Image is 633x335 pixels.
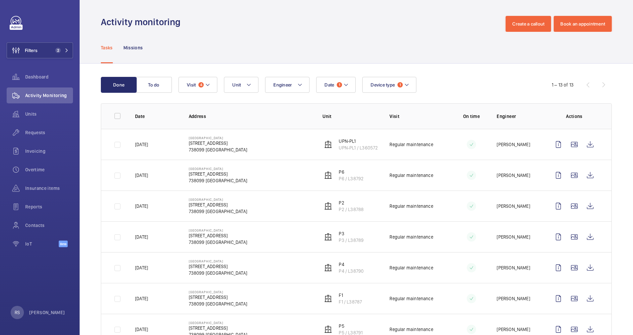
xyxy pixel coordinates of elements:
p: [PERSON_NAME] [497,326,530,333]
p: P2 [339,199,364,206]
span: Units [25,111,73,117]
button: Engineer [265,77,310,93]
span: Unit [232,82,241,87]
p: 738099 [GEOGRAPHIC_DATA] [189,270,247,276]
p: Regular maintenance [389,264,433,271]
p: F1 / L38787 [339,299,362,305]
p: P6 / L38792 [339,175,364,182]
p: P5 [339,323,363,329]
p: F1 [339,292,362,299]
p: [GEOGRAPHIC_DATA] [189,197,247,201]
p: Regular maintenance [389,172,433,179]
p: [PERSON_NAME] [497,141,530,148]
span: 2 [55,48,61,53]
p: [PERSON_NAME] [497,234,530,240]
span: Visit [187,82,196,87]
span: Activity Monitoring [25,92,73,99]
p: Missions [123,44,143,51]
p: RS [15,309,20,316]
p: [DATE] [135,203,148,209]
p: [STREET_ADDRESS] [189,201,247,208]
p: [STREET_ADDRESS] [189,140,247,146]
p: [PERSON_NAME] [29,309,65,316]
p: 738099 [GEOGRAPHIC_DATA] [189,301,247,307]
p: [DATE] [135,264,148,271]
p: Visit [389,113,446,120]
p: [DATE] [135,141,148,148]
div: 1 – 13 of 13 [552,82,574,88]
span: Overtime [25,166,73,173]
p: [DATE] [135,234,148,240]
img: elevator.svg [324,295,332,303]
p: P6 [339,169,364,175]
span: Filters [25,47,37,54]
p: [GEOGRAPHIC_DATA] [189,136,247,140]
button: Unit [224,77,258,93]
p: Regular maintenance [389,295,433,302]
p: 738099 [GEOGRAPHIC_DATA] [189,239,247,246]
button: Filters2 [7,42,73,58]
span: Insurance items [25,185,73,192]
button: Visit4 [178,77,217,93]
p: P4 / L38790 [339,268,364,274]
p: Engineer [497,113,540,120]
p: [DATE] [135,172,148,179]
p: UPN-PL1 [339,138,378,144]
p: [GEOGRAPHIC_DATA] [189,228,247,232]
span: Engineer [273,82,292,87]
span: Requests [25,129,73,136]
button: Date1 [316,77,356,93]
p: [STREET_ADDRESS] [189,294,247,301]
p: On time [457,113,486,120]
p: [GEOGRAPHIC_DATA] [189,167,247,171]
p: [DATE] [135,326,148,333]
p: Address [189,113,312,120]
p: P3 [339,230,364,237]
h1: Activity monitoring [101,16,184,28]
button: Done [101,77,137,93]
span: Reports [25,203,73,210]
span: 1 [337,82,342,87]
p: [PERSON_NAME] [497,295,530,302]
span: IoT [25,241,59,247]
span: Beta [59,241,68,247]
p: P2 / L38788 [339,206,364,213]
p: Actions [550,113,598,120]
img: elevator.svg [324,171,332,179]
img: elevator.svg [324,264,332,272]
p: Regular maintenance [389,141,433,148]
span: Device type [371,82,395,87]
p: P3 / L38789 [339,237,364,244]
p: [PERSON_NAME] [497,172,530,179]
p: [PERSON_NAME] [497,264,530,271]
span: 1 [397,82,403,87]
p: [STREET_ADDRESS] [189,263,247,270]
span: Invoicing [25,148,73,154]
p: Date [135,113,178,120]
button: To do [136,77,172,93]
p: 738099 [GEOGRAPHIC_DATA] [189,208,247,215]
p: UPN-PL1 / L360572 [339,144,378,151]
button: Create a callout [506,16,551,32]
p: Regular maintenance [389,203,433,209]
p: [DATE] [135,295,148,302]
p: Tasks [101,44,113,51]
p: [GEOGRAPHIC_DATA] [189,259,247,263]
span: Contacts [25,222,73,229]
span: Dashboard [25,74,73,80]
p: 738099 [GEOGRAPHIC_DATA] [189,146,247,153]
p: [STREET_ADDRESS] [189,325,247,331]
p: Regular maintenance [389,326,433,333]
button: Device type1 [362,77,416,93]
p: [GEOGRAPHIC_DATA] [189,290,247,294]
p: [PERSON_NAME] [497,203,530,209]
img: elevator.svg [324,202,332,210]
img: elevator.svg [324,140,332,148]
button: Book an appointment [554,16,612,32]
p: [GEOGRAPHIC_DATA] [189,321,247,325]
p: Regular maintenance [389,234,433,240]
img: elevator.svg [324,233,332,241]
img: elevator.svg [324,325,332,333]
p: [STREET_ADDRESS] [189,232,247,239]
span: 4 [198,82,204,87]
